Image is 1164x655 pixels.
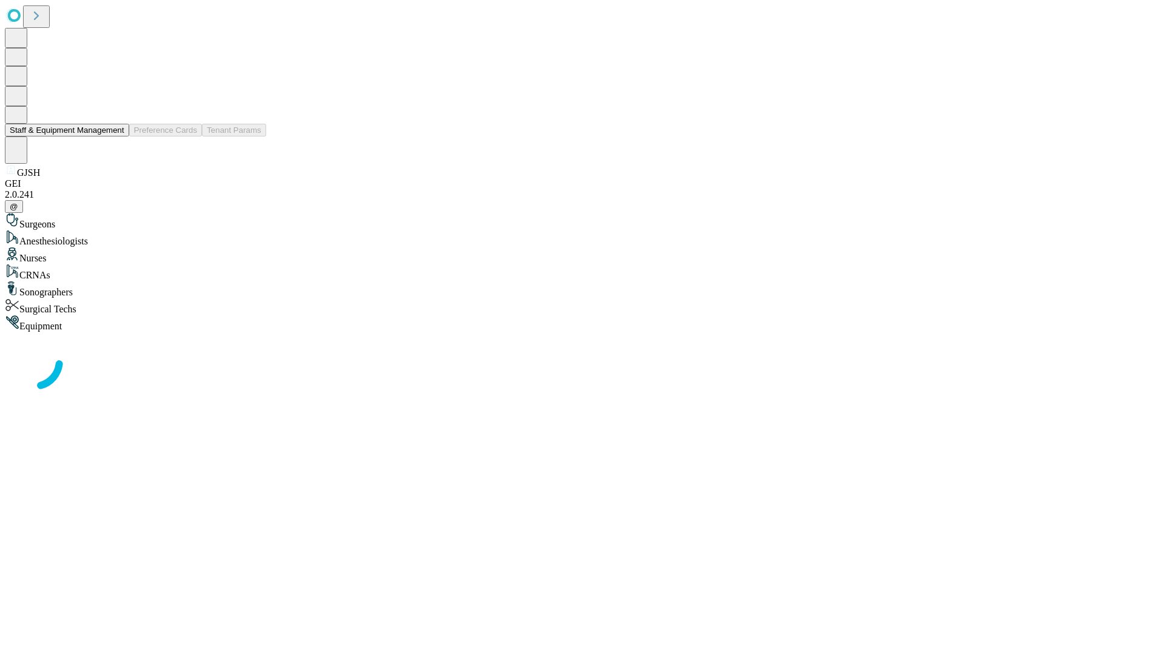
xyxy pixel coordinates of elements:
[5,315,1159,332] div: Equipment
[5,298,1159,315] div: Surgical Techs
[5,178,1159,189] div: GEI
[5,247,1159,264] div: Nurses
[5,281,1159,298] div: Sonographers
[17,167,40,178] span: GJSH
[5,230,1159,247] div: Anesthesiologists
[5,264,1159,281] div: CRNAs
[202,124,266,136] button: Tenant Params
[5,213,1159,230] div: Surgeons
[129,124,202,136] button: Preference Cards
[5,189,1159,200] div: 2.0.241
[10,202,18,211] span: @
[5,200,23,213] button: @
[5,124,129,136] button: Staff & Equipment Management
